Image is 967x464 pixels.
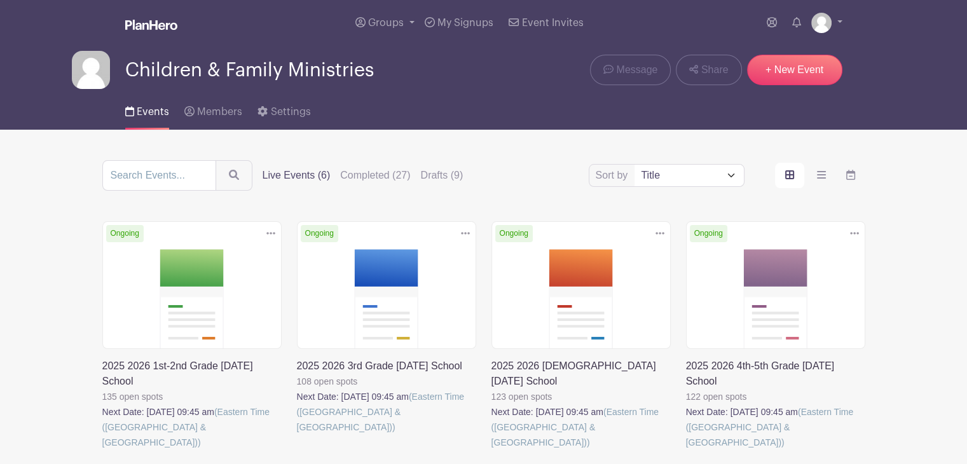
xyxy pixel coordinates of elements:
[102,160,216,191] input: Search Events...
[125,60,374,81] span: Children & Family Ministries
[184,89,242,130] a: Members
[72,51,110,89] img: default-ce2991bfa6775e67f084385cd625a349d9dcbb7a52a09fb2fda1e96e2d18dcdb.png
[701,62,729,78] span: Share
[125,89,169,130] a: Events
[775,163,865,188] div: order and view
[368,18,404,28] span: Groups
[522,18,584,28] span: Event Invites
[747,55,842,85] a: + New Event
[263,168,331,183] label: Live Events (6)
[421,168,463,183] label: Drafts (9)
[590,55,671,85] a: Message
[257,89,310,130] a: Settings
[676,55,741,85] a: Share
[263,168,463,183] div: filters
[125,20,177,30] img: logo_white-6c42ec7e38ccf1d336a20a19083b03d10ae64f83f12c07503d8b9e83406b4c7d.svg
[596,168,632,183] label: Sort by
[811,13,832,33] img: default-ce2991bfa6775e67f084385cd625a349d9dcbb7a52a09fb2fda1e96e2d18dcdb.png
[137,107,169,117] span: Events
[340,168,410,183] label: Completed (27)
[197,107,242,117] span: Members
[437,18,493,28] span: My Signups
[616,62,657,78] span: Message
[271,107,311,117] span: Settings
